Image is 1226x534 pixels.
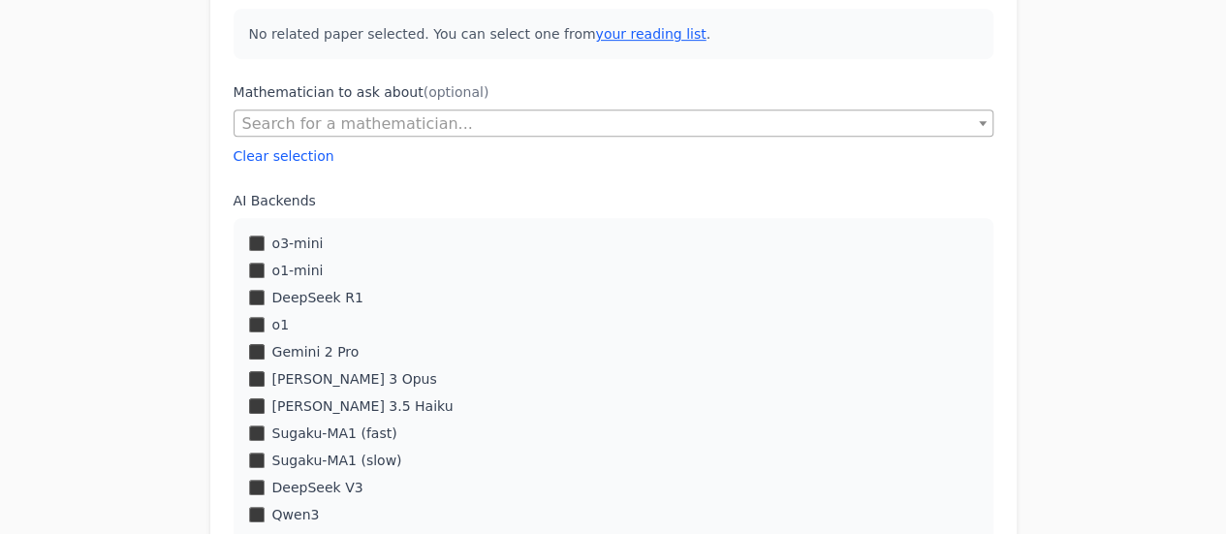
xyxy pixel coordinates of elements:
span: Search for a mathematician... [242,114,473,133]
span: Search for a mathematician... [235,110,992,138]
span: Search for a mathematician... [234,110,993,137]
label: AI Backends [234,191,993,210]
label: Gemini 2 Pro [272,342,360,361]
label: DeepSeek V3 [272,478,363,497]
label: Sugaku-MA1 (fast) [272,424,397,443]
label: Sugaku-MA1 (slow) [272,451,402,470]
span: (optional) [424,84,489,100]
label: Qwen3 [272,505,320,524]
label: [PERSON_NAME] 3.5 Haiku [272,396,454,416]
label: o1 [272,315,289,334]
label: o3-mini [272,234,324,253]
button: Clear selection [234,146,334,166]
label: DeepSeek R1 [272,288,363,307]
a: your reading list [595,26,706,42]
label: [PERSON_NAME] 3 Opus [272,369,437,389]
p: No related paper selected. You can select one from . [234,9,993,59]
label: o1-mini [272,261,324,280]
label: Mathematician to ask about [234,82,993,102]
